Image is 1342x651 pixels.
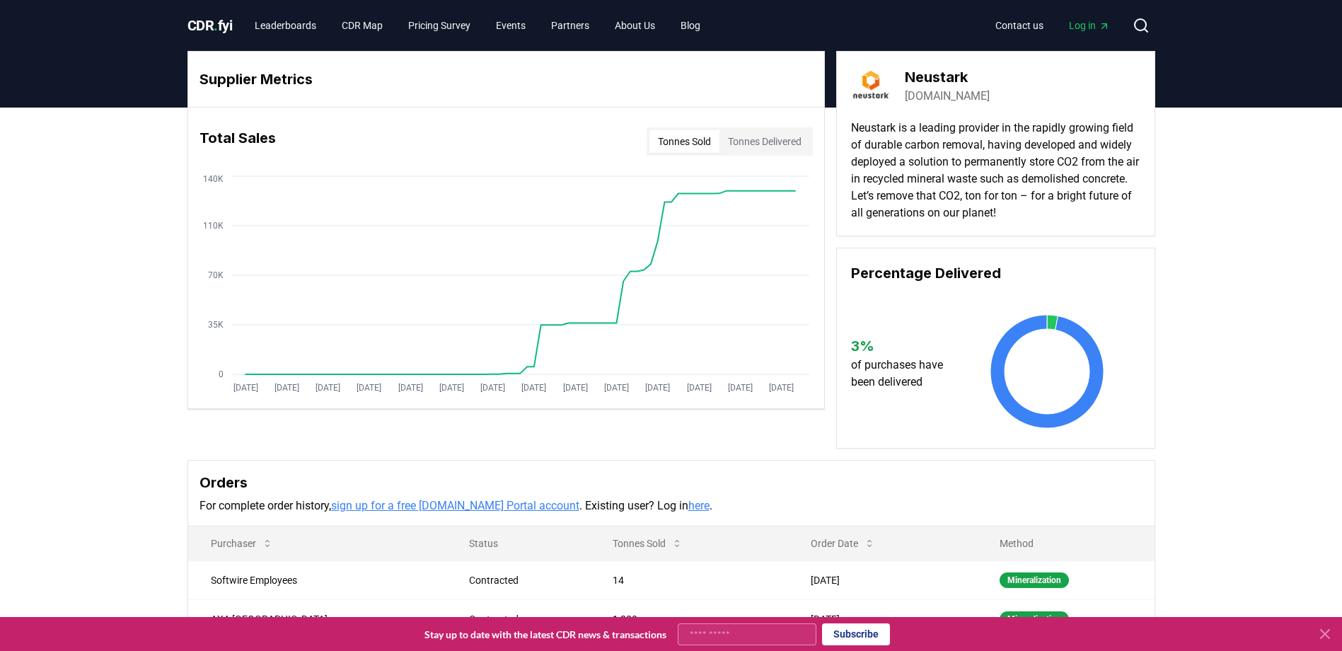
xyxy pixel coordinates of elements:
[398,383,422,393] tspan: [DATE]
[851,335,956,357] h3: 3 %
[562,383,587,393] tspan: [DATE]
[1069,18,1110,33] span: Log in
[214,17,218,34] span: .
[243,13,328,38] a: Leaderboards
[988,536,1143,551] p: Method
[243,13,712,38] nav: Main
[199,529,284,558] button: Purchaser
[851,66,891,105] img: Neustark-logo
[601,529,694,558] button: Tonnes Sold
[330,13,394,38] a: CDR Map
[851,357,956,391] p: of purchases have been delivered
[188,599,447,638] td: AXA [GEOGRAPHIC_DATA]
[788,599,976,638] td: [DATE]
[669,13,712,38] a: Blog
[799,529,886,558] button: Order Date
[905,88,990,105] a: [DOMAIN_NAME]
[727,383,752,393] tspan: [DATE]
[688,499,710,512] a: here
[199,127,276,156] h3: Total Sales
[719,130,810,153] button: Tonnes Delivered
[686,383,711,393] tspan: [DATE]
[469,573,579,587] div: Contracted
[769,383,794,393] tspan: [DATE]
[603,13,666,38] a: About Us
[331,499,579,512] a: sign up for a free [DOMAIN_NAME] Portal account
[274,383,299,393] tspan: [DATE]
[984,13,1121,38] nav: Main
[788,560,976,599] td: [DATE]
[1058,13,1121,38] a: Log in
[480,383,505,393] tspan: [DATE]
[208,270,224,280] tspan: 70K
[905,67,990,88] h3: Neustark
[187,16,233,35] a: CDR.fyi
[851,120,1140,221] p: Neustark is a leading provider in the rapidly growing field of durable carbon removal, having dev...
[199,69,813,90] h3: Supplier Metrics
[590,560,788,599] td: 14
[645,383,670,393] tspan: [DATE]
[469,612,579,626] div: Contracted
[187,17,233,34] span: CDR fyi
[203,174,224,184] tspan: 140K
[199,472,1143,493] h3: Orders
[603,383,628,393] tspan: [DATE]
[233,383,258,393] tspan: [DATE]
[1000,572,1069,588] div: Mineralization
[219,369,224,379] tspan: 0
[203,221,224,231] tspan: 110K
[199,497,1143,514] p: For complete order history, . Existing user? Log in .
[397,13,482,38] a: Pricing Survey
[851,263,1140,284] h3: Percentage Delivered
[521,383,546,393] tspan: [DATE]
[485,13,537,38] a: Events
[590,599,788,638] td: 1 800
[316,383,340,393] tspan: [DATE]
[540,13,601,38] a: Partners
[458,536,579,551] p: Status
[357,383,381,393] tspan: [DATE]
[208,320,224,330] tspan: 35K
[188,560,447,599] td: Softwire Employees
[649,130,719,153] button: Tonnes Sold
[984,13,1055,38] a: Contact us
[1000,611,1069,627] div: Mineralization
[439,383,463,393] tspan: [DATE]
